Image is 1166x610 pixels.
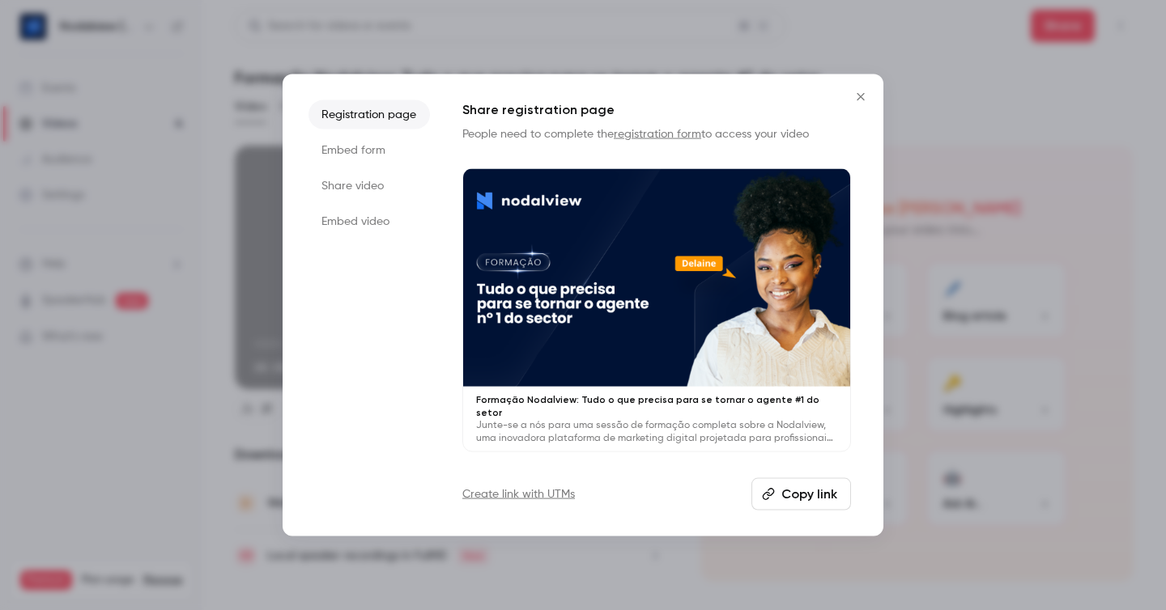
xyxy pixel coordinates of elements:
button: Close [845,81,877,113]
a: registration form [614,129,701,140]
li: Embed form [309,136,430,165]
p: Formação Nodalview: Tudo o que precisa para se tornar o agente #1 do setor [476,392,837,418]
li: Share video [309,172,430,201]
li: Embed video [309,207,430,236]
h1: Share registration page [462,100,851,120]
a: Formação Nodalview: Tudo o que precisa para se tornar o agente #1 do setorJunte-se a nós para uma... [462,168,851,452]
p: People need to complete the to access your video [462,126,851,142]
a: Create link with UTMs [462,485,575,502]
button: Copy link [751,477,851,510]
p: Junte-se a nós para uma sessão de formação completa sobre a Nodalview, uma inovadora plataforma d... [476,418,837,444]
li: Registration page [309,100,430,129]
